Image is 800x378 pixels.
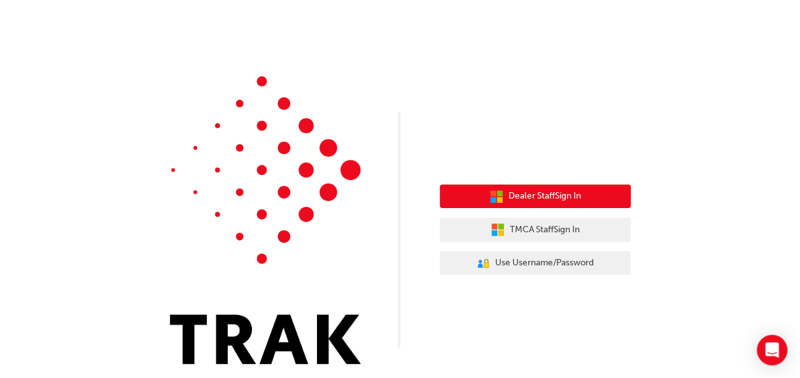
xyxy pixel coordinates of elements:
[495,256,594,270] span: Use Username/Password
[440,185,631,209] button: Dealer StaffSign In
[509,189,581,204] span: Dealer Staff Sign In
[510,223,580,237] span: TMCA Staff Sign In
[440,251,631,276] button: Use Username/Password
[757,335,787,365] div: Open Intercom Messenger
[440,218,631,242] button: TMCA StaffSign In
[170,76,361,364] img: Trak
